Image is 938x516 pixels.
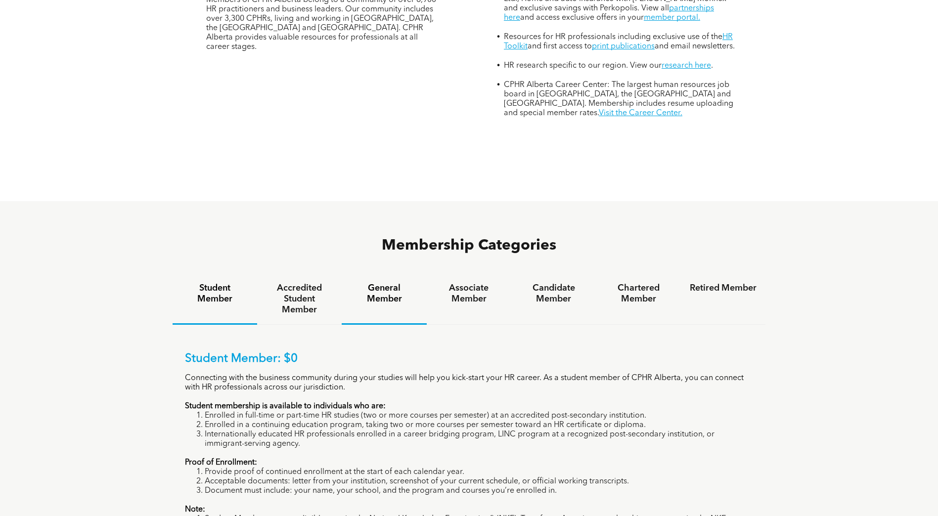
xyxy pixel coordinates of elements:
[690,283,757,294] h4: Retired Member
[205,486,754,496] li: Document must include: your name, your school, and the program and courses you’re enrolled in.
[205,430,754,449] li: Internationally educated HR professionals enrolled in a career bridging program, LINC program at ...
[205,477,754,486] li: Acceptable documents: letter from your institution, screenshot of your current schedule, or offic...
[711,62,713,70] span: .
[185,352,754,366] p: Student Member: $0
[504,62,662,70] span: HR research specific to our region. View our
[185,402,386,410] strong: Student membership is available to individuals who are:
[599,109,682,117] a: Visit the Career Center.
[185,506,205,514] strong: Note:
[655,43,735,50] span: and email newsletters.
[382,238,556,253] span: Membership Categories
[181,283,248,304] h4: Student Member
[185,374,754,392] p: Connecting with the business community during your studies will help you kick-start your HR caree...
[528,43,592,50] span: and first access to
[205,468,754,477] li: Provide proof of continued enrollment at the start of each calendar year.
[205,421,754,430] li: Enrolled in a continuing education program, taking two or more courses per semester toward an HR ...
[520,14,644,22] span: and access exclusive offers in your
[504,81,733,117] span: CPHR Alberta Career Center: The largest human resources job board in [GEOGRAPHIC_DATA], the [GEOG...
[520,283,587,304] h4: Candidate Member
[644,14,700,22] a: member portal.
[351,283,417,304] h4: General Member
[266,283,333,315] h4: Accredited Student Member
[605,283,672,304] h4: Chartered Member
[185,459,257,467] strong: Proof of Enrollment:
[504,33,722,41] span: Resources for HR professionals including exclusive use of the
[592,43,655,50] a: print publications
[436,283,502,304] h4: Associate Member
[662,62,711,70] a: research here
[205,411,754,421] li: Enrolled in full-time or part-time HR studies (two or more courses per semester) at an accredited...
